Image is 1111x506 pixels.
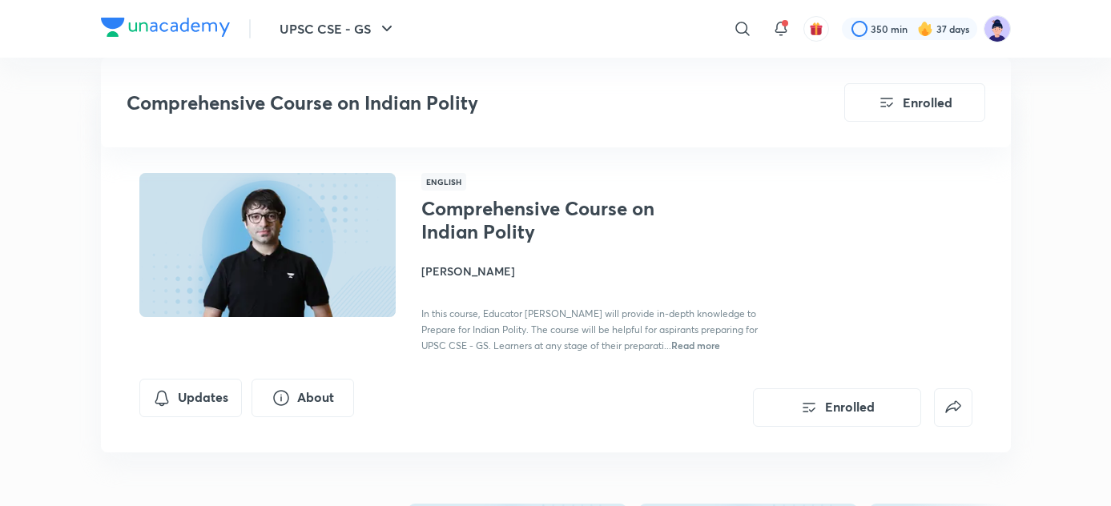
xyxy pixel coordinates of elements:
button: Updates [139,379,242,417]
h4: [PERSON_NAME] [421,263,780,279]
img: streak [917,21,933,37]
button: Enrolled [844,83,985,122]
a: Company Logo [101,18,230,41]
img: avatar [809,22,823,36]
img: Thumbnail [136,171,397,319]
h1: Comprehensive Course on Indian Polity [421,197,683,243]
h3: Comprehensive Course on Indian Polity [127,91,754,114]
span: English [421,173,466,191]
button: false [934,388,972,427]
button: avatar [803,16,829,42]
span: Read more [671,339,720,351]
img: Ravi Chalotra [984,15,1011,42]
button: UPSC CSE - GS [270,13,406,45]
span: In this course, Educator [PERSON_NAME] will provide in-depth knowledge to Prepare for Indian Poli... [421,307,758,351]
button: Enrolled [753,388,921,427]
img: Company Logo [101,18,230,37]
button: About [252,379,354,417]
